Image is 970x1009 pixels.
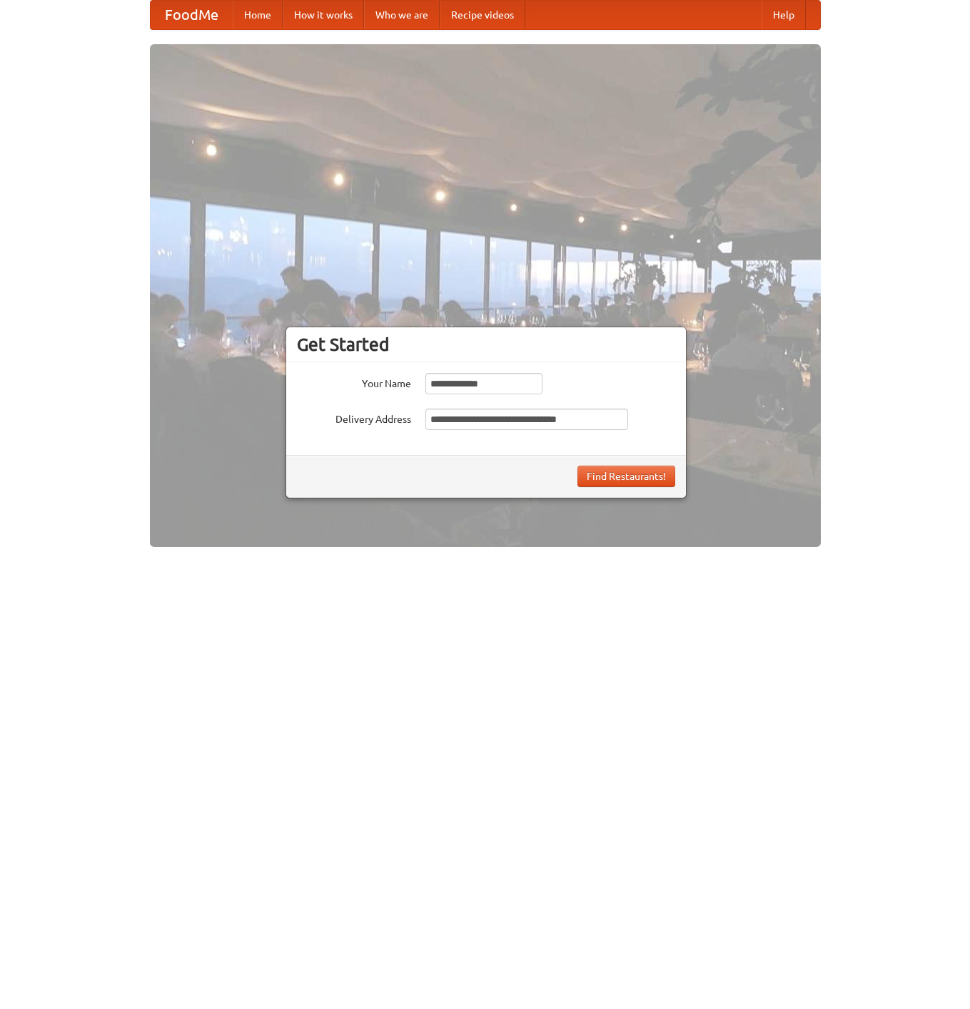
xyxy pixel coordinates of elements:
a: Recipe videos [440,1,525,29]
label: Your Name [297,373,411,391]
a: Help [762,1,806,29]
a: FoodMe [151,1,233,29]
a: Who we are [364,1,440,29]
a: How it works [283,1,364,29]
button: Find Restaurants! [577,466,675,487]
h3: Get Started [297,334,675,355]
label: Delivery Address [297,409,411,426]
a: Home [233,1,283,29]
